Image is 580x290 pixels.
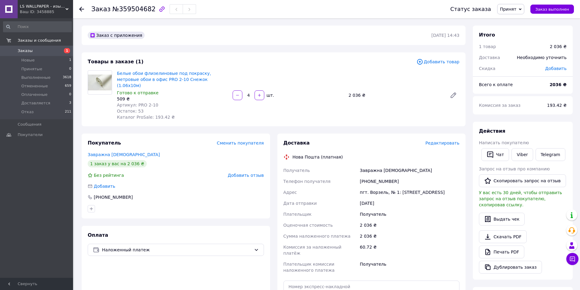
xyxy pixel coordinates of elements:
span: Редактировать [425,141,459,145]
span: Скидка [479,66,495,71]
div: 2 036 ₴ [346,91,445,100]
span: Плательщик комиссии наложенного платежа [283,262,335,273]
span: Оценочная стоимость [283,223,333,228]
span: Выполненные [21,75,51,80]
span: 0 [69,66,71,72]
span: 1 [64,48,70,53]
div: Заказ с приложения [88,32,145,39]
div: 1 заказ у вас на 2 036 ₴ [88,160,147,167]
div: шт. [265,92,275,98]
span: Дата отправки [283,201,317,206]
div: 509 ₴ [117,96,228,102]
button: Чат с покупателем [566,253,578,265]
a: Редактировать [447,89,459,101]
span: Телефон получателя [283,179,331,184]
span: Заказ выполнен [535,7,569,12]
div: [DATE] [359,198,461,209]
div: Получатель [359,209,461,220]
span: Добавить [545,66,567,71]
span: 211 [65,109,71,115]
span: Покупатель [88,140,121,146]
span: Всего к оплате [479,82,513,87]
span: Артикул: PRO 2-10 [117,103,158,107]
span: Новые [21,58,35,63]
span: Итого [479,32,495,38]
span: Отказ [21,109,34,115]
span: Запрос на отзыв про компанию [479,166,550,171]
a: Скачать PDF [479,230,527,243]
span: У вас есть 30 дней, чтобы отправить запрос на отзыв покупателю, скопировав ссылку. [479,190,562,207]
div: [PHONE_NUMBER] [93,194,133,200]
time: [DATE] 14:43 [431,33,459,38]
div: Завражна [DEMOGRAPHIC_DATA] [359,165,461,176]
button: Скопировать запрос на отзыв [479,174,566,187]
img: Белые обои флизелиновые под покраску, метровые обои в офис PRO 2-10 Снежок (1.06х10м) [88,75,112,90]
div: Статус заказа [450,6,491,12]
span: Доставка [479,55,500,60]
span: 3 [69,100,71,106]
span: Сообщения [18,122,41,127]
div: 2 036 ₴ [550,44,567,50]
b: 2036 ₴ [550,82,567,87]
div: [PHONE_NUMBER] [359,176,461,187]
button: Заказ выполнен [530,5,574,14]
span: Покупатели [18,132,43,138]
a: Завражна [DEMOGRAPHIC_DATA] [88,152,160,157]
span: Добавить отзыв [228,173,264,178]
span: Сумма наложенного платежа [283,234,351,239]
span: №359504682 [112,5,156,13]
span: Добавить [94,184,115,189]
div: Вернуться назад [79,6,84,12]
span: 659 [65,83,71,89]
span: Без рейтинга [94,173,124,178]
button: Дублировать заказ [479,261,542,274]
span: LS WALLPAPER - изысканные обои для Вашего дома [20,4,65,9]
span: 3618 [63,75,71,80]
span: Заказы и сообщения [18,38,61,43]
span: 193.42 ₴ [547,103,567,108]
span: Написать покупателю [479,140,529,145]
a: Viber [511,148,533,161]
div: Получатель [359,259,461,276]
div: пгт. Ворзель, № 1: [STREET_ADDRESS] [359,187,461,198]
div: Нова Пошта (платная) [291,154,344,160]
span: Получатель [283,168,310,173]
div: 60.72 ₴ [359,242,461,259]
span: Принят [500,7,516,12]
input: Поиск [3,21,72,32]
span: Наложенный платеж [102,246,251,253]
span: Оплата [88,232,108,238]
span: Доставка [283,140,310,146]
div: Необходимо уточнить [513,51,570,64]
span: 1 товар [479,44,496,49]
span: Комиссия за наложенный платёж [283,245,342,256]
div: 2 036 ₴ [359,231,461,242]
div: 2 036 ₴ [359,220,461,231]
span: Плательщик [283,212,312,217]
span: 1 [69,58,71,63]
span: Адрес [283,190,297,195]
span: Действия [479,128,505,134]
span: Принятые [21,66,42,72]
span: 0 [69,92,71,97]
button: Чат [481,148,509,161]
button: Выдать чек [479,213,525,225]
span: Заказы [18,48,33,54]
span: Заказ [91,5,111,13]
span: Доставляется [21,100,50,106]
span: Оплаченные [21,92,47,97]
span: Добавить товар [417,58,459,65]
span: Остаток: 53 [117,109,144,114]
div: Ваш ID: 3458885 [20,9,73,15]
span: Готово к отправке [117,90,159,95]
span: Комиссия за заказ [479,103,521,108]
span: Отмененные [21,83,48,89]
a: Telegram [536,148,565,161]
span: Товары в заказе (1) [88,59,143,65]
a: Печать PDF [479,246,524,258]
a: Белые обои флизелиновые под покраску, метровые обои в офис PRO 2-10 Снежок (1.06х10м) [117,71,211,88]
span: Сменить покупателя [217,141,264,145]
span: Каталог ProSale: 193.42 ₴ [117,115,175,120]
